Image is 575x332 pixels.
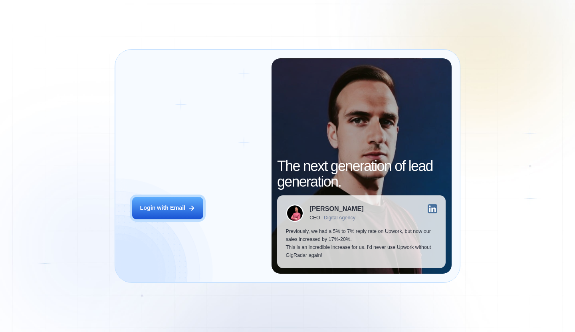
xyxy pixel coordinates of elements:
[324,215,355,221] div: Digital Agency
[309,215,320,221] div: CEO
[277,158,446,190] h2: The next generation of lead generation.
[132,197,203,219] button: Login with Email
[140,204,185,212] div: Login with Email
[286,228,437,259] p: Previously, we had a 5% to 7% reply rate on Upwork, but now our sales increased by 17%-20%. This ...
[309,205,363,212] div: [PERSON_NAME]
